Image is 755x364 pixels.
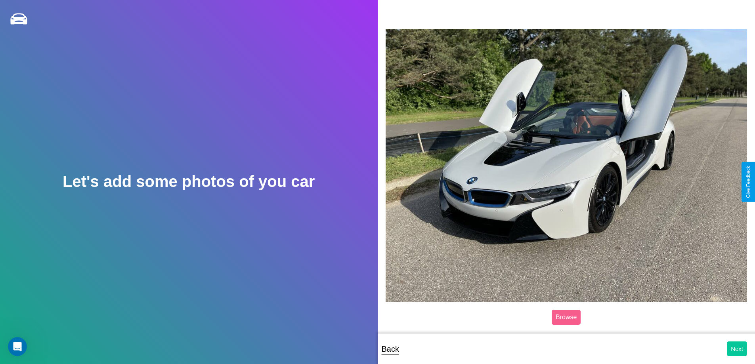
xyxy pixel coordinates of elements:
label: Browse [552,310,581,325]
h2: Let's add some photos of you car [63,173,315,191]
div: Give Feedback [745,166,751,198]
iframe: Intercom live chat [8,337,27,356]
img: posted [386,29,747,301]
p: Back [382,342,399,356]
button: Next [727,341,747,356]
